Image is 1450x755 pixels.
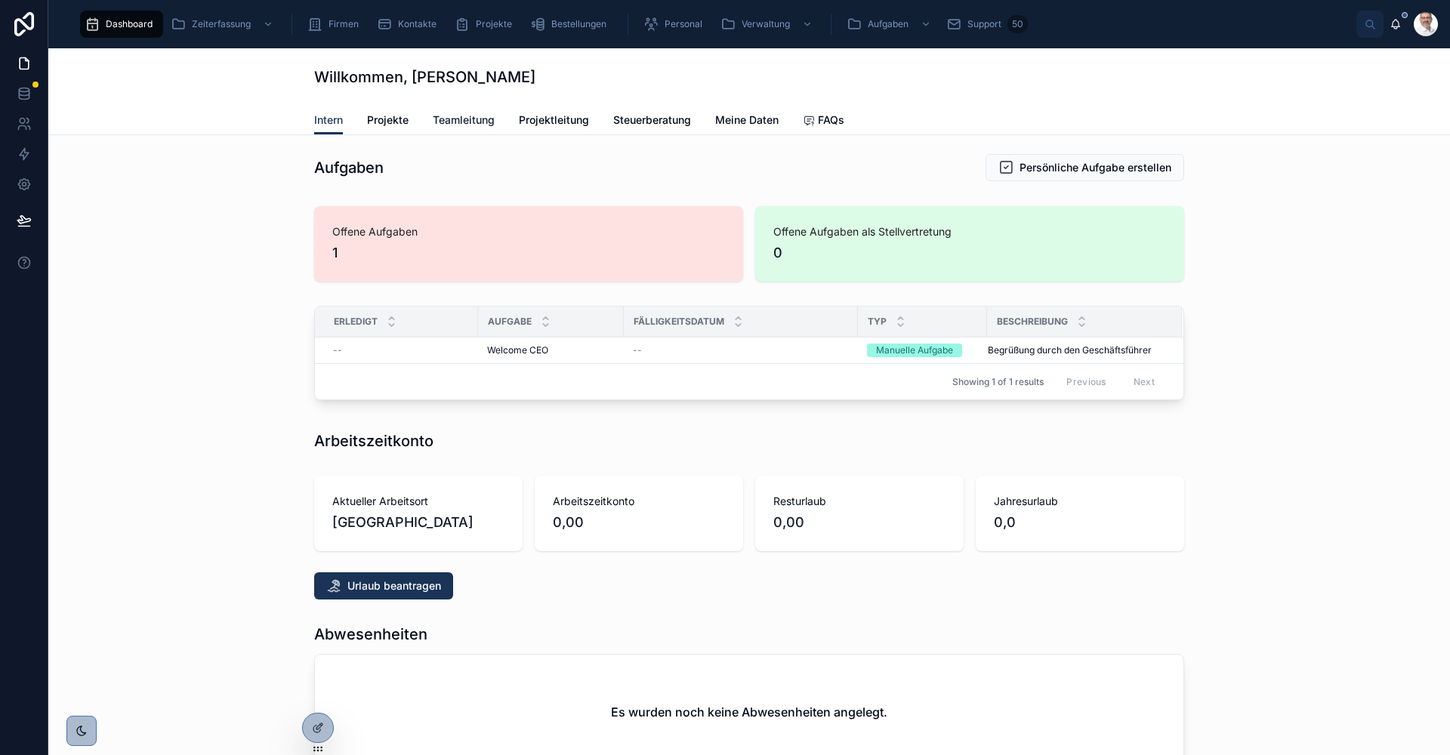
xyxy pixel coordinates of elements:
span: Aktueller Arbeitsort [332,494,504,509]
a: Kontakte [372,11,447,38]
a: -- [633,344,849,356]
span: Support [967,18,1001,30]
span: Erledigt [334,316,378,328]
a: Aufgaben [842,11,939,38]
h1: Abwesenheiten [314,624,427,645]
span: 0 [773,242,1166,263]
a: Welcome CEO [487,344,615,356]
span: Verwaltung [742,18,790,30]
a: Support50 [942,11,1032,38]
span: 0,00 [553,512,725,533]
span: Steuerberatung [613,112,691,128]
span: Personal [665,18,702,30]
span: Meine Daten [715,112,779,128]
span: Intern [314,112,343,128]
span: Offene Aufgaben [332,224,725,239]
a: Projektleitung [519,106,589,137]
span: Bestellungen [551,18,606,30]
span: 0,00 [773,512,946,533]
span: Firmen [329,18,359,30]
a: Begrüßung durch den Geschäftsführer [988,344,1164,356]
div: 50 [1007,15,1028,33]
h1: Arbeitszeitkonto [314,430,433,451]
span: Begrüßung durch den Geschäftsführer [988,344,1152,356]
span: Typ [868,316,887,328]
span: FAQs [818,112,844,128]
span: Fälligkeitsdatum [634,316,724,328]
span: Arbeitszeitkonto [553,494,725,509]
h2: Es wurden noch keine Abwesenheiten angelegt. [611,703,887,721]
span: Kontakte [398,18,437,30]
span: Jahresurlaub [994,494,1166,509]
span: Offene Aufgaben als Stellvertretung [773,224,1166,239]
span: Projekte [367,112,409,128]
span: 0,0 [994,512,1166,533]
span: Projekte [476,18,512,30]
span: Dashboard [106,18,153,30]
span: Resturlaub [773,494,946,509]
span: Urlaub beantragen [347,578,441,593]
a: FAQs [803,106,844,137]
button: Persönliche Aufgabe erstellen [986,154,1184,181]
span: Aufgaben [868,18,909,30]
a: Projekte [367,106,409,137]
span: Beschreibung [997,316,1068,328]
div: scrollable content [72,8,1356,41]
a: Projekte [450,11,523,38]
span: Welcome CEO [487,344,548,356]
button: Urlaub beantragen [314,572,453,599]
span: Persönliche Aufgabe erstellen [1020,160,1171,175]
a: Personal [639,11,713,38]
div: Manuelle Aufgabe [876,344,953,357]
a: Zeiterfassung [166,11,281,38]
span: Projektleitung [519,112,589,128]
span: Showing 1 of 1 results [952,376,1044,388]
span: 1 [332,242,725,263]
a: Intern [314,106,343,135]
span: [GEOGRAPHIC_DATA] [332,512,504,533]
a: Manuelle Aufgabe [867,344,978,357]
a: Steuerberatung [613,106,691,137]
h1: Willkommen, [PERSON_NAME] [314,66,535,88]
a: Teamleitung [433,106,495,137]
a: Meine Daten [715,106,779,137]
a: Firmen [303,11,369,38]
a: Bestellungen [526,11,617,38]
span: Teamleitung [433,112,495,128]
span: -- [333,344,342,356]
a: Verwaltung [716,11,820,38]
span: Zeiterfassung [192,18,251,30]
span: -- [633,344,642,356]
a: Dashboard [80,11,163,38]
h1: Aufgaben [314,157,384,178]
a: -- [333,344,469,356]
span: Aufgabe [488,316,532,328]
